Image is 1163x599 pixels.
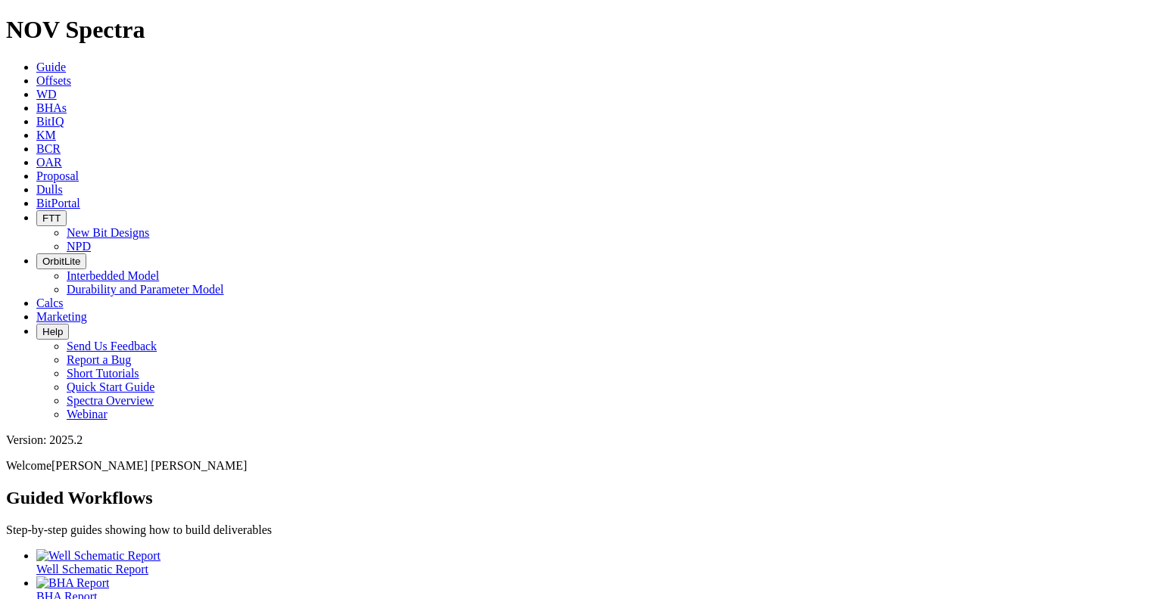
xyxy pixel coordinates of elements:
[6,523,1157,537] p: Step-by-step guides showing how to build deliverables
[36,88,57,101] a: WD
[36,115,64,128] a: BitIQ
[42,256,80,267] span: OrbitLite
[36,296,64,309] a: Calcs
[6,488,1157,508] h2: Guided Workflows
[67,380,154,393] a: Quick Start Guide
[67,269,159,282] a: Interbedded Model
[36,210,67,226] button: FTT
[67,340,157,352] a: Send Us Feedback
[6,459,1157,473] p: Welcome
[67,226,149,239] a: New Bit Designs
[67,283,224,296] a: Durability and Parameter Model
[36,183,63,196] a: Dulls
[36,101,67,114] a: BHAs
[51,459,247,472] span: [PERSON_NAME] [PERSON_NAME]
[67,408,108,421] a: Webinar
[42,213,61,224] span: FTT
[36,253,86,269] button: OrbitLite
[36,576,109,590] img: BHA Report
[67,394,154,407] a: Spectra Overview
[67,367,139,380] a: Short Tutorials
[36,61,66,73] a: Guide
[36,549,1157,576] a: Well Schematic Report Well Schematic Report
[6,16,1157,44] h1: NOV Spectra
[67,240,91,253] a: NPD
[36,324,69,340] button: Help
[36,74,71,87] a: Offsets
[36,197,80,209] a: BitPortal
[67,353,131,366] a: Report a Bug
[36,129,56,141] a: KM
[36,563,148,576] span: Well Schematic Report
[6,433,1157,447] div: Version: 2025.2
[36,142,61,155] a: BCR
[36,169,79,182] a: Proposal
[36,549,161,563] img: Well Schematic Report
[36,310,87,323] a: Marketing
[36,156,62,169] a: OAR
[42,326,63,337] span: Help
